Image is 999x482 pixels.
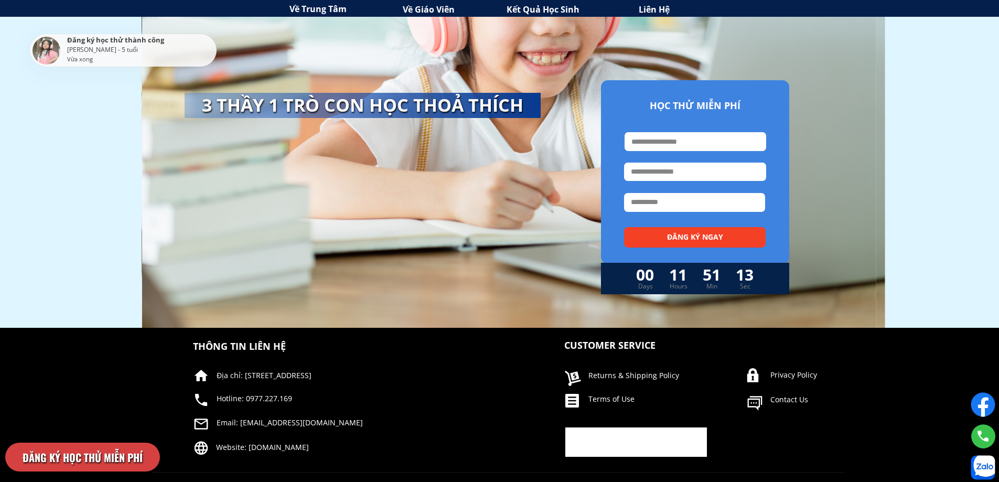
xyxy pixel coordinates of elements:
[403,3,514,17] h3: Về Giáo Viên
[732,281,758,291] h3: Sec
[67,55,93,64] div: Vừa xong
[67,37,214,46] div: Đăng ký học thử thành công
[202,93,532,118] h3: 3 THẦY 1 TRÒ CON HỌC THOẢ THÍCH
[633,281,659,291] h3: Days
[216,442,426,453] p: Website: [DOMAIN_NAME]
[193,340,571,353] h4: THÔNG TIN LIÊN HỆ
[289,3,399,16] h3: Về Trung Tâm
[67,46,214,55] div: [PERSON_NAME] - 5 tuổi
[507,3,644,17] h3: Kết Quả Học Sinh
[217,417,427,428] p: Email: [EMAIL_ADDRESS][DOMAIN_NAME]
[625,99,766,112] h3: HỌC THỬ MIỄN PHÍ
[666,281,692,291] h3: Hours
[624,227,766,248] p: ĐĂNG KÝ NGAY
[639,3,734,17] h3: Liên Hệ
[588,394,740,404] p: Terms of Use
[217,370,522,381] p: Địa chỉ: [STREET_ADDRESS]
[770,370,872,380] p: Privacy Policy
[564,340,769,351] h4: CUSTOMER SERVICE
[5,443,160,472] p: ĐĂNG KÝ HỌC THỬ MIỄN PHÍ
[217,393,427,404] p: Hotline: 0977.227.169
[770,394,877,405] p: Contact Us
[699,281,725,291] h3: Min
[588,370,740,381] p: Returns & Shipping Policy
